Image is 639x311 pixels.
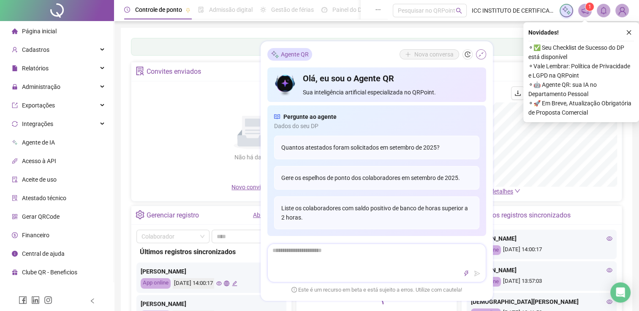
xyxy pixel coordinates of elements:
[585,3,594,11] sup: 1
[22,269,77,276] span: Clube QR - Beneficios
[12,195,18,201] span: solution
[224,281,229,286] span: global
[22,232,49,239] span: Financeiro
[626,29,632,35] span: close
[12,177,18,182] span: audit
[477,208,571,223] div: Últimos registros sincronizados
[400,49,459,59] button: Nova conversa
[147,208,199,223] div: Gerenciar registro
[185,8,190,13] span: pushpin
[471,297,612,306] div: [DEMOGRAPHIC_DATA][PERSON_NAME]
[22,28,57,35] span: Página inicial
[22,176,57,183] span: Aceite de uso
[321,7,327,13] span: dashboard
[481,188,513,195] span: Ver detalhes
[44,296,52,304] span: instagram
[260,7,266,13] span: sun
[22,102,55,109] span: Exportações
[124,7,130,13] span: clock-circle
[514,188,520,194] span: down
[12,84,18,90] span: lock
[19,296,27,304] span: facebook
[12,47,18,53] span: user-add
[528,62,634,80] span: ⚬ Vale Lembrar: Política de Privacidade e LGPD na QRPoint
[616,4,628,17] img: 73766
[274,136,479,159] div: Quantos atestados foram solicitados em setembro de 2025?
[478,51,484,57] span: shrink
[232,281,237,286] span: edit
[22,158,56,164] span: Acesso à API
[22,121,53,127] span: Integrações
[528,99,634,117] span: ⚬ 🚀 Em Breve, Atualização Obrigatória de Proposta Comercial
[562,6,571,15] img: sparkle-icon.fc2bf0ac1784a2077858766a79e2daf3.svg
[375,7,381,13] span: ellipsis
[141,267,282,276] div: [PERSON_NAME]
[274,112,280,121] span: read
[465,51,470,57] span: history
[471,277,612,287] div: [DATE] 13:57:03
[214,153,291,162] div: Não há dados
[173,278,214,289] div: [DATE] 14:00:17
[12,251,18,257] span: info-circle
[198,7,204,13] span: file-done
[606,267,612,273] span: eye
[283,112,337,121] span: Pergunte ao agente
[610,282,631,303] div: Open Intercom Messenger
[528,43,634,62] span: ⚬ ✅ Seu Checklist de Sucesso do DP está disponível
[303,88,479,97] span: Sua inteligência artificial especializada no QRPoint.
[274,72,296,97] img: icon
[12,232,18,238] span: dollar
[147,64,201,79] div: Convites enviados
[12,102,18,108] span: export
[291,287,297,292] span: exclamation-circle
[471,265,612,275] div: [PERSON_NAME]
[291,286,462,294] span: Este é um recurso em beta e está sujeito a erros. Utilize com cautela!
[274,166,479,190] div: Gere os espelhos de ponto dos colaboradores em setembro de 2025.
[22,65,49,72] span: Relatórios
[12,214,18,220] span: qrcode
[581,7,589,14] span: notification
[22,46,49,53] span: Cadastros
[22,139,55,146] span: Agente de IA
[472,268,482,279] button: send
[528,80,634,99] span: ⚬ 🤖 Agente QR: sua IA no Departamento Pessoal
[12,121,18,127] span: sync
[472,6,555,15] span: ICC INSTITUTO DE CERTIFICACOS E CONFORMIDADES LTDA
[456,8,462,14] span: search
[12,28,18,34] span: home
[22,213,60,220] span: Gerar QRCode
[216,281,222,286] span: eye
[274,121,479,131] span: Dados do seu DP
[606,236,612,241] span: eye
[231,184,274,190] span: Novo convite
[514,90,521,97] span: download
[12,65,18,71] span: file
[253,212,287,218] a: Abrir registro
[140,247,283,257] div: Últimos registros sincronizados
[12,158,18,164] span: api
[332,6,365,13] span: Painel do DP
[600,7,607,14] span: bell
[135,6,182,13] span: Controle de ponto
[481,188,520,195] a: Ver detalhes down
[141,299,282,308] div: [PERSON_NAME]
[528,28,559,37] span: Novidades !
[271,50,279,59] img: sparkle-icon.fc2bf0ac1784a2077858766a79e2daf3.svg
[141,278,171,289] div: App online
[303,72,479,84] h4: Olá, eu sou o Agente QR
[209,6,253,13] span: Admissão digital
[274,196,479,229] div: Liste os colaboradores com saldo positivo de banco de horas superior a 2 horas.
[136,210,144,219] span: setting
[471,234,612,243] div: [PERSON_NAME]
[271,6,314,13] span: Gestão de férias
[22,83,60,90] span: Administração
[136,67,144,75] span: solution
[588,4,591,10] span: 1
[22,250,65,257] span: Central de ajuda
[471,245,612,255] div: [DATE] 14:00:17
[22,195,66,201] span: Atestado técnico
[267,48,312,61] div: Agente QR
[606,299,612,305] span: eye
[463,271,469,276] span: thunderbolt
[31,296,40,304] span: linkedin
